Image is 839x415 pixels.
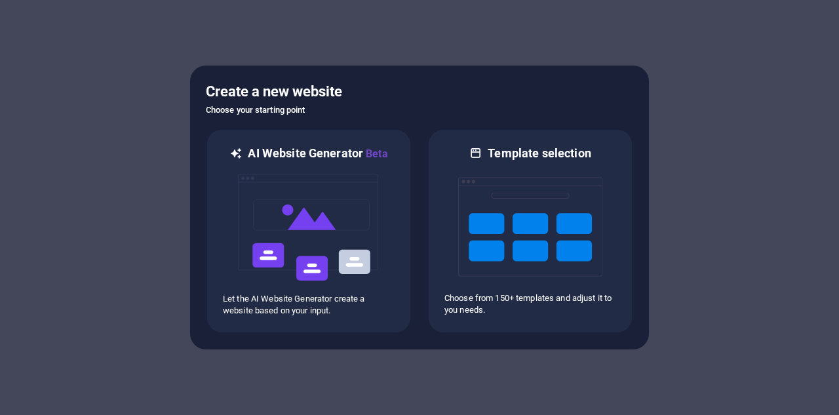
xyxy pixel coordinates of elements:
[206,128,412,334] div: AI Website GeneratorBetaaiLet the AI Website Generator create a website based on your input.
[363,148,388,160] span: Beta
[206,81,633,102] h5: Create a new website
[223,293,395,317] p: Let the AI Website Generator create a website based on your input.
[488,146,591,161] h6: Template selection
[237,162,381,293] img: ai
[248,146,387,162] h6: AI Website Generator
[444,292,616,316] p: Choose from 150+ templates and adjust it to you needs.
[206,102,633,118] h6: Choose your starting point
[427,128,633,334] div: Template selectionChoose from 150+ templates and adjust it to you needs.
